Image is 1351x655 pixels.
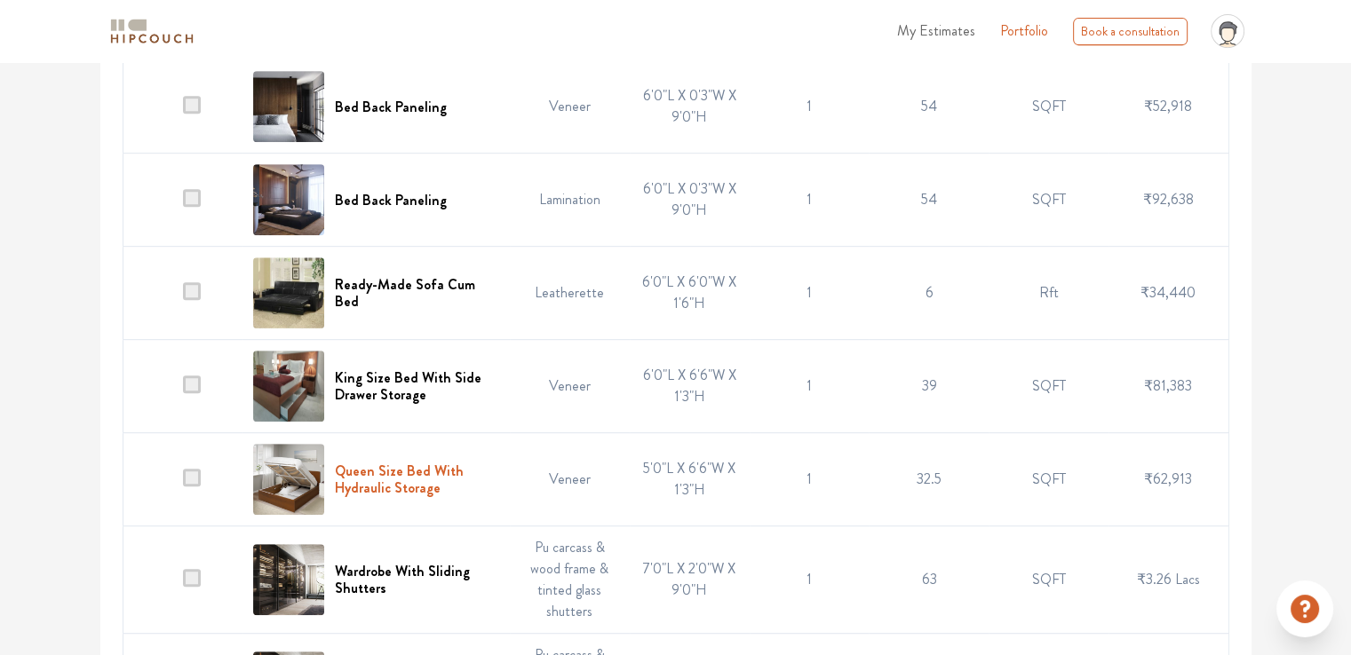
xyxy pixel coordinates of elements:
span: logo-horizontal.svg [107,12,196,51]
span: ₹34,440 [1140,282,1196,303]
td: 32.5 [869,433,989,526]
h6: Bed Back Paneling [335,99,447,115]
td: 5'0"L X 6'6"W X 1'3"H [630,433,750,526]
td: 54 [869,154,989,247]
img: Bed Back Paneling [253,164,324,235]
td: 6'0"L X 6'6"W X 1'3"H [630,340,750,433]
td: 6 [869,247,989,340]
td: Leatherette [510,247,630,340]
td: SQFT [989,60,1109,154]
span: ₹3.26 [1137,569,1172,589]
td: Lamination [510,154,630,247]
img: logo-horizontal.svg [107,16,196,47]
td: 1 [750,247,870,340]
h6: King Size Bed With Side Drawer Storage [335,369,499,403]
td: 54 [869,60,989,154]
img: King Size Bed With Side Drawer Storage [253,351,324,422]
span: ₹92,638 [1143,189,1194,209]
h6: Queen Size Bed With Hydraulic Storage [335,462,499,496]
td: SQFT [989,340,1109,433]
img: Queen Size Bed With Hydraulic Storage [253,444,324,515]
td: SQFT [989,154,1109,247]
td: 63 [869,526,989,634]
td: Rft [989,247,1109,340]
td: Veneer [510,433,630,526]
span: ₹81,383 [1144,375,1192,396]
h6: Ready-Made Sofa Cum Bed [335,276,499,310]
td: 1 [750,154,870,247]
td: SQFT [989,526,1109,634]
h6: Bed Back Paneling [335,192,447,209]
img: Wardrobe With Sliding Shutters [253,544,324,615]
td: Veneer [510,60,630,154]
td: 6'0"L X 0'3"W X 9'0"H [630,60,750,154]
td: 1 [750,340,870,433]
td: 1 [750,526,870,634]
h6: Wardrobe With Sliding Shutters [335,563,499,596]
td: 7'0"L X 2'0"W X 9'0"H [630,526,750,634]
div: Book a consultation [1073,18,1188,45]
td: 1 [750,433,870,526]
td: SQFT [989,433,1109,526]
a: Portfolio [1000,20,1048,42]
img: Ready-Made Sofa Cum Bed [253,257,324,328]
span: ₹52,918 [1144,96,1192,116]
td: Veneer [510,340,630,433]
span: My Estimates [897,20,975,41]
span: ₹62,913 [1144,469,1192,489]
td: 6'0"L X 0'3"W X 9'0"H [630,154,750,247]
td: 6'0"L X 6'0"W X 1'6"H [630,247,750,340]
td: 1 [750,60,870,154]
td: 39 [869,340,989,433]
span: Lacs [1175,569,1200,589]
td: Pu carcass & wood frame & tinted glass shutters [510,526,630,634]
img: Bed Back Paneling [253,71,324,142]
